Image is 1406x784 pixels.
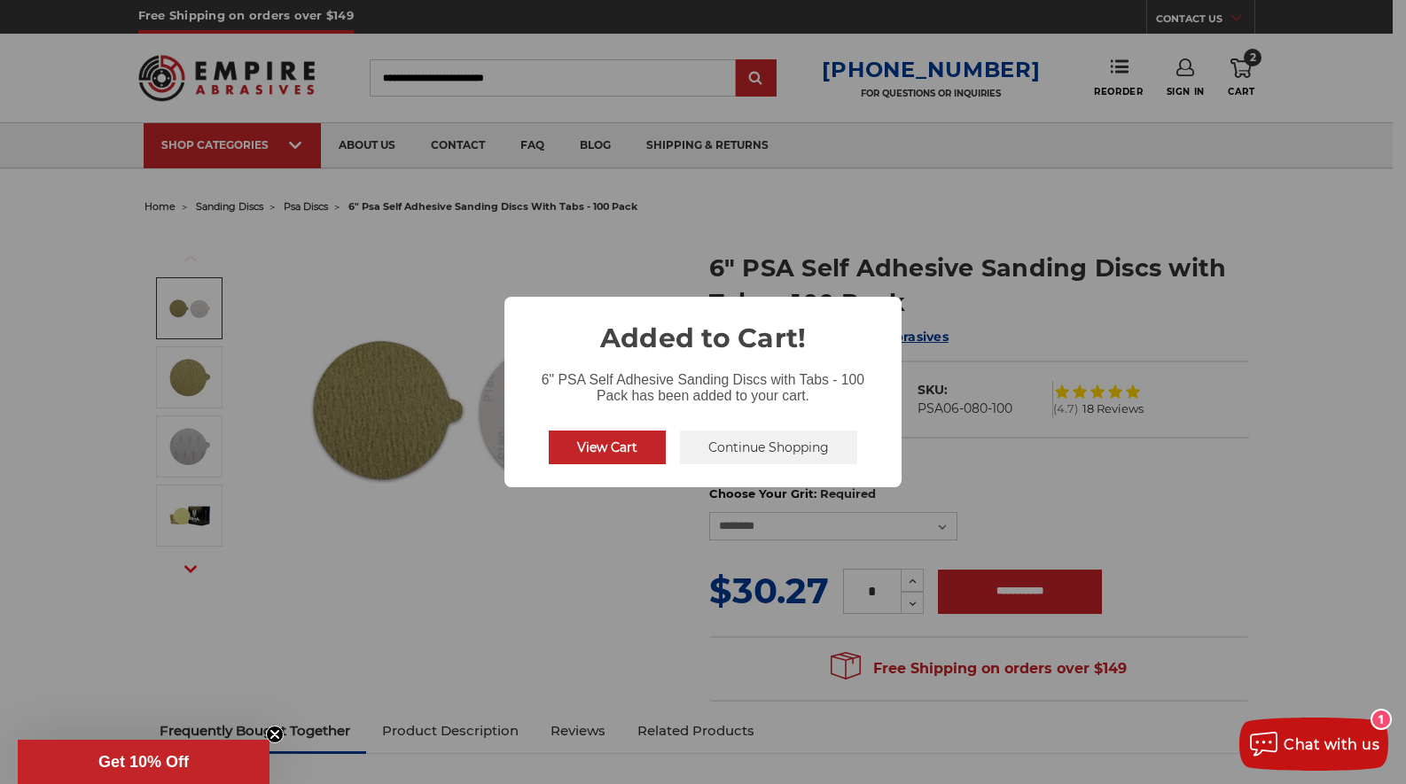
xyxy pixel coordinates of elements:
[1372,710,1390,728] div: 1
[98,753,189,771] span: Get 10% Off
[549,431,666,464] button: View Cart
[680,431,857,464] button: Continue Shopping
[1284,736,1379,753] span: Chat with us
[504,358,902,408] div: 6" PSA Self Adhesive Sanding Discs with Tabs - 100 Pack has been added to your cart.
[1239,718,1388,771] button: Chat with us
[504,297,902,358] h2: Added to Cart!
[266,726,284,743] button: Close teaser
